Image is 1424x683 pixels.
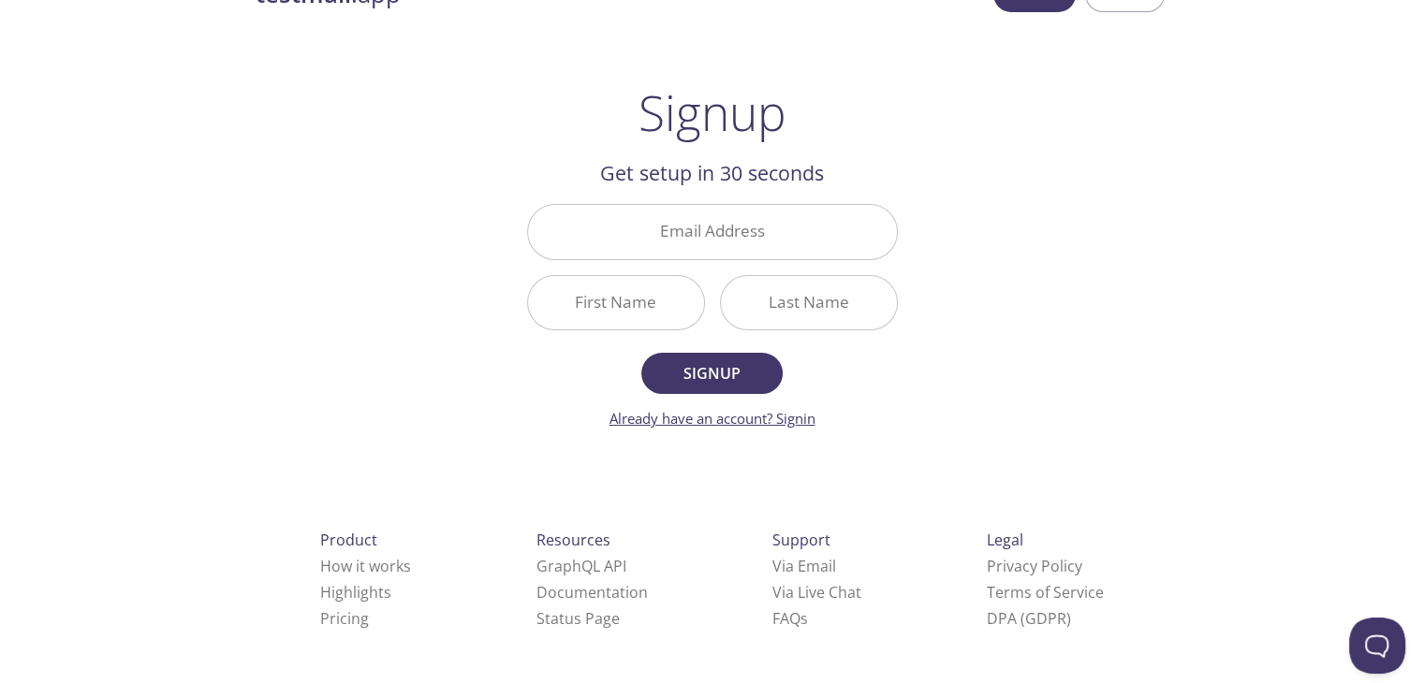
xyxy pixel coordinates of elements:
a: Pricing [320,608,369,629]
a: DPA (GDPR) [987,608,1071,629]
a: Already have an account? Signin [609,409,815,428]
a: Terms of Service [987,582,1104,603]
span: Support [772,530,830,550]
a: FAQ [772,608,808,629]
iframe: Help Scout Beacon - Open [1349,618,1405,674]
span: Legal [987,530,1023,550]
a: Via Live Chat [772,582,861,603]
a: Privacy Policy [987,556,1082,576]
span: Product [320,530,377,550]
a: How it works [320,556,411,576]
a: Documentation [536,582,648,603]
span: Resources [536,530,610,550]
a: Status Page [536,608,620,629]
h1: Signup [639,84,786,140]
h2: Get setup in 30 seconds [527,157,898,189]
a: Highlights [320,582,391,603]
a: GraphQL API [536,556,626,576]
a: Via Email [772,556,836,576]
span: Signup [662,360,761,386]
span: s [800,608,808,629]
button: Signup [641,353,782,394]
